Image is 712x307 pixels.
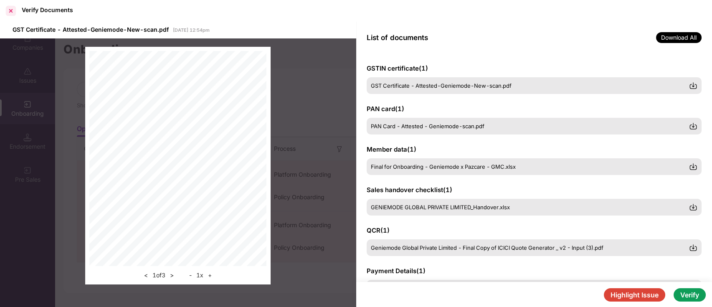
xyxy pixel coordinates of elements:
[142,270,150,280] button: <
[187,270,194,280] button: -
[367,145,416,153] span: Member data ( 1 )
[22,6,73,13] div: Verify Documents
[367,186,452,194] span: Sales handover checklist ( 1 )
[367,267,426,275] span: Payment Details ( 1 )
[689,81,697,90] img: svg+xml;base64,PHN2ZyBpZD0iRG93bmxvYWQtMzJ4MzIiIHhtbG5zPSJodHRwOi8vd3d3LnczLm9yZy8yMDAwL3N2ZyIgd2...
[689,244,697,252] img: svg+xml;base64,PHN2ZyBpZD0iRG93bmxvYWQtMzJ4MzIiIHhtbG5zPSJodHRwOi8vd3d3LnczLm9yZy8yMDAwL3N2ZyIgd2...
[142,270,176,280] div: 1 of 3
[689,162,697,171] img: svg+xml;base64,PHN2ZyBpZD0iRG93bmxvYWQtMzJ4MzIiIHhtbG5zPSJodHRwOi8vd3d3LnczLm9yZy8yMDAwL3N2ZyIgd2...
[367,64,428,72] span: GSTIN certificate ( 1 )
[167,270,176,280] button: >
[187,270,214,280] div: 1 x
[13,26,169,33] span: GST Certificate - Attested-Geniemode-New-scan.pdf
[371,204,510,211] span: GENIEMODE GLOBAL PRIVATE LIMITED_Handover.xlsx
[173,27,210,33] span: [DATE] 12:54pm
[367,105,404,113] span: PAN card ( 1 )
[367,226,390,234] span: QCR ( 1 )
[604,288,665,302] button: Highlight Issue
[689,203,697,211] img: svg+xml;base64,PHN2ZyBpZD0iRG93bmxvYWQtMzJ4MzIiIHhtbG5zPSJodHRwOi8vd3d3LnczLm9yZy8yMDAwL3N2ZyIgd2...
[371,163,516,170] span: Final for Onboarding - Geniemode x Pazcare - GMC.xlsx
[371,244,603,251] span: Geniemode Global Private Limited - Final Copy of ICICI Quote Generator _ v2 - Input (3).pdf
[367,33,428,42] span: List of documents
[371,82,512,89] span: GST Certificate - Attested-Geniemode-New-scan.pdf
[689,122,697,130] img: svg+xml;base64,PHN2ZyBpZD0iRG93bmxvYWQtMzJ4MzIiIHhtbG5zPSJodHRwOi8vd3d3LnczLm9yZy8yMDAwL3N2ZyIgd2...
[656,32,702,43] span: Download All
[371,123,484,129] span: PAN Card - Attested - Geniemode-scan.pdf
[674,288,706,302] button: Verify
[205,270,214,280] button: +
